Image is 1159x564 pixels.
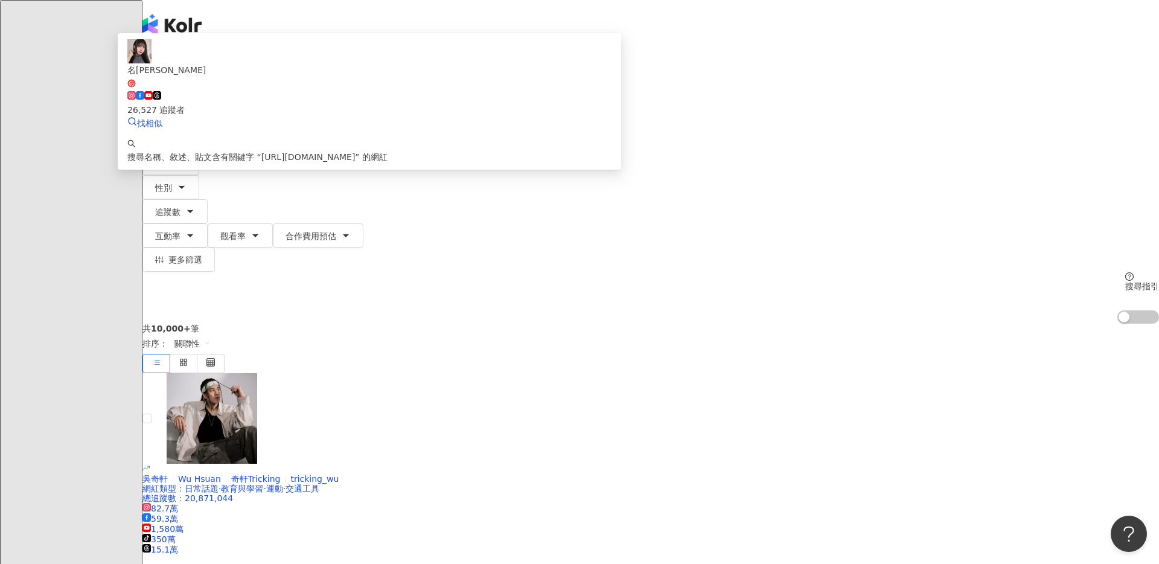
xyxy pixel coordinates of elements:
span: 找相似 [137,118,162,128]
span: 59.3萬 [142,514,178,524]
span: 交通工具 [286,484,319,493]
img: KOL Avatar [167,373,257,464]
div: 搜尋名稱、敘述、貼文含有關鍵字 “ ” 的網紅 [127,150,611,164]
span: 觀看率 [220,231,246,241]
span: 奇軒Tricking [231,474,281,484]
span: 1,580萬 [142,524,184,534]
div: 排序： [142,333,1159,354]
span: 追蹤數 [155,207,180,217]
span: 82.7萬 [142,504,178,513]
button: 更多篩選 [142,248,215,272]
span: 關聯性 [174,334,211,353]
div: 搜尋指引 [1125,281,1159,291]
span: 10,000+ [151,324,191,333]
div: 共 筆 [142,324,1159,333]
span: [URL][DOMAIN_NAME] [261,152,356,162]
span: tricking_wu [290,474,339,484]
button: 合作費用預估 [273,223,363,248]
span: search [127,139,136,148]
div: 總追蹤數 ： 20,871,044 [142,493,1159,503]
button: 互動率 [142,223,208,248]
span: question-circle [1125,272,1134,281]
span: 15.1萬 [142,545,178,554]
span: 性別 [155,183,172,193]
span: 350萬 [142,534,176,544]
a: 找相似 [127,118,162,128]
span: 互動率 [155,231,180,241]
button: 觀看率 [208,223,273,248]
div: 台灣 [142,81,1159,91]
span: · [219,484,221,493]
img: logo [142,14,202,36]
span: 教育與學習 [221,484,263,493]
span: 吳奇軒 [142,474,168,484]
button: 性別 [142,175,199,199]
div: 名[PERSON_NAME] [127,63,611,77]
span: · [283,484,286,493]
span: 更多篩選 [168,255,202,264]
iframe: Help Scout Beacon - Open [1111,516,1147,552]
img: KOL Avatar [127,39,152,63]
div: 26,527 追蹤者 [127,103,611,117]
span: Wu Hsuan [178,474,221,484]
span: 合作費用預估 [286,231,336,241]
span: · [263,484,266,493]
div: 網紅類型 ： [142,484,1159,493]
button: 追蹤數 [142,199,208,223]
span: 運動 [266,484,283,493]
span: 日常話題 [185,484,219,493]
